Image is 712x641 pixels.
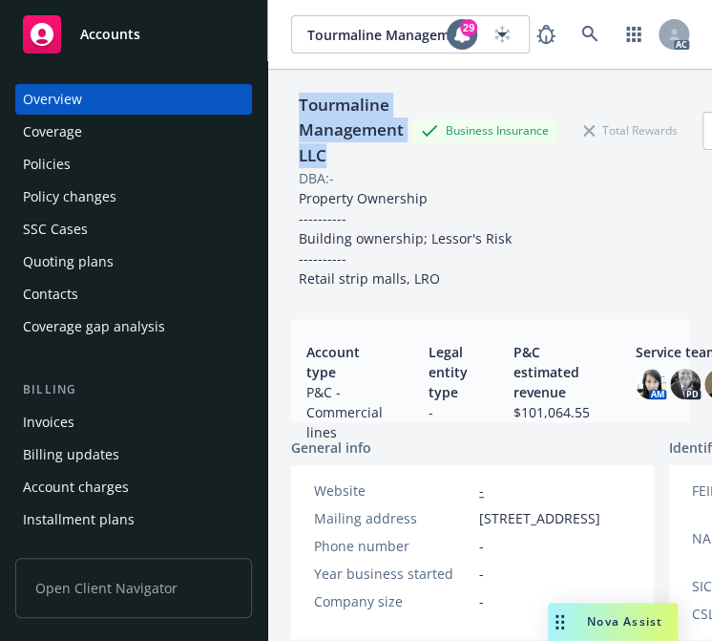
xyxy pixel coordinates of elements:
[314,481,471,501] div: Website
[429,342,468,402] span: Legal entity type
[15,558,252,618] span: Open Client Navigator
[513,402,590,422] span: $101,064.55
[636,369,666,399] img: photo
[314,508,471,528] div: Mailing address
[291,93,411,168] div: Tourmaline Management LLC
[571,15,609,53] a: Search
[479,564,484,584] span: -
[15,311,252,342] a: Coverage gap analysis
[429,402,468,422] span: -
[23,407,74,438] div: Invoices
[483,15,521,53] a: Start snowing
[314,536,471,556] div: Phone number
[23,84,82,115] div: Overview
[299,168,334,188] div: DBA: -
[15,117,252,147] a: Coverage
[670,369,701,399] img: photo
[479,536,484,556] span: -
[15,279,252,310] a: Contacts
[527,15,565,53] a: Report a Bug
[291,15,530,53] button: Tourmaline Management LLC
[23,279,78,310] div: Contacts
[15,439,252,470] a: Billing updates
[307,25,472,45] span: Tourmaline Management LLC
[615,15,653,53] a: Switch app
[23,439,119,470] div: Billing updates
[15,214,252,245] a: SSC Cases
[15,504,252,535] a: Installment plans
[15,8,252,61] a: Accounts
[299,189,512,288] span: Property Ownership ---------- Building ownership; Lessor's Risk ---------- Retail strip malls, LRO
[23,472,129,502] div: Account charges
[23,149,71,180] div: Policies
[460,18,477,35] div: 29
[411,118,558,142] div: Business Insurance
[479,508,600,528] span: [STREET_ADDRESS]
[548,603,678,641] button: Nova Assist
[15,182,252,212] a: Policy changes
[479,481,484,500] a: -
[23,214,88,245] div: SSC Cases
[23,182,116,212] div: Policy changes
[15,246,252,277] a: Quoting plans
[548,603,572,641] div: Drag to move
[15,149,252,180] a: Policies
[15,472,252,502] a: Account charges
[513,342,590,402] span: P&C estimated revenue
[314,591,471,611] div: Company size
[587,613,662,630] span: Nova Assist
[23,246,114,277] div: Quoting plans
[291,438,371,458] span: General info
[314,564,471,584] div: Year business started
[15,380,252,399] div: Billing
[23,504,135,535] div: Installment plans
[306,382,383,442] span: P&C - Commercial lines
[574,118,687,142] div: Total Rewards
[15,84,252,115] a: Overview
[80,27,140,42] span: Accounts
[479,591,484,611] span: -
[15,407,252,438] a: Invoices
[23,117,82,147] div: Coverage
[306,342,383,382] span: Account type
[23,311,165,342] div: Coverage gap analysis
